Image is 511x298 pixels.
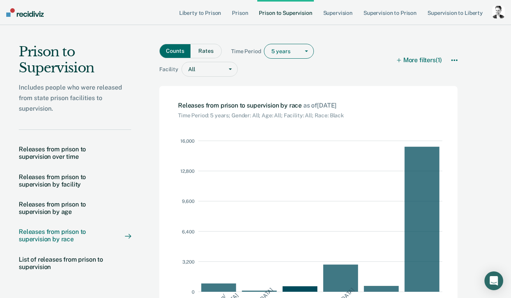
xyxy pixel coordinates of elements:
span: Facility [159,66,182,73]
div: Prison to Supervision [19,44,131,82]
div: List of releases from prison to supervision [19,256,109,271]
div: Releases from prison to supervision by age [19,201,109,215]
a: Releases from prison to supervision over time [19,145,131,160]
img: Recidiviz [6,8,44,17]
div: Includes people who were released from state prison facilities to supervision. [19,82,131,114]
a: Releases from prison to supervision by age [19,201,131,215]
button: Rates [191,44,222,58]
span: as of [DATE] [303,102,337,109]
div: Releases from prison to supervision by race [178,102,344,119]
button: Counts [159,44,191,58]
span: Time Period [231,48,264,55]
div: Time Period: 5 years; Gender: All; Age: All; Facility: All; Race: Black [178,109,344,119]
div: Releases from prison to supervision by race [19,228,109,243]
button: More filters(1) [397,44,442,77]
div: Releases from prison to supervision over time [19,145,109,160]
a: Releases from prison to supervision by race [19,228,131,243]
div: Releases from prison to supervision by facility [19,173,109,188]
a: Releases from prison to supervision by facility [19,173,131,188]
div: Open Intercom Messenger [484,271,503,290]
a: List of releases from prison to supervision [19,256,131,271]
input: timePeriod [271,48,272,55]
div: All [182,64,223,75]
